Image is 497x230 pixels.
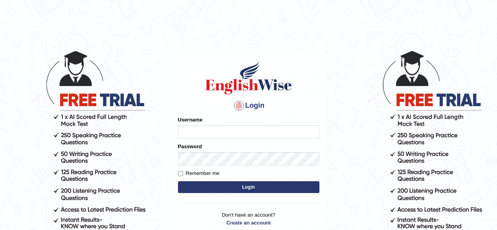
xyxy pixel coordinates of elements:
[178,219,319,226] a: Create an account
[178,116,203,123] label: Username
[204,60,293,96] img: Logo of English Wise sign in for intelligent practice with AI
[178,143,202,150] label: Password
[178,171,183,176] input: Remember me
[178,169,220,177] label: Remember me
[178,99,319,112] h4: Login
[178,181,319,193] button: Login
